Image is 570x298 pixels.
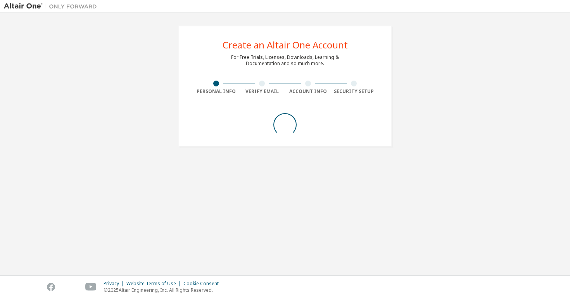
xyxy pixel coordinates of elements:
[239,88,285,95] div: Verify Email
[223,40,348,50] div: Create an Altair One Account
[231,54,339,67] div: For Free Trials, Licenses, Downloads, Learning & Documentation and so much more.
[104,281,126,287] div: Privacy
[126,281,183,287] div: Website Terms of Use
[331,88,377,95] div: Security Setup
[4,2,101,10] img: Altair One
[285,88,331,95] div: Account Info
[47,283,55,291] img: facebook.svg
[193,88,239,95] div: Personal Info
[104,287,223,293] p: © 2025 Altair Engineering, Inc. All Rights Reserved.
[85,283,97,291] img: youtube.svg
[183,281,223,287] div: Cookie Consent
